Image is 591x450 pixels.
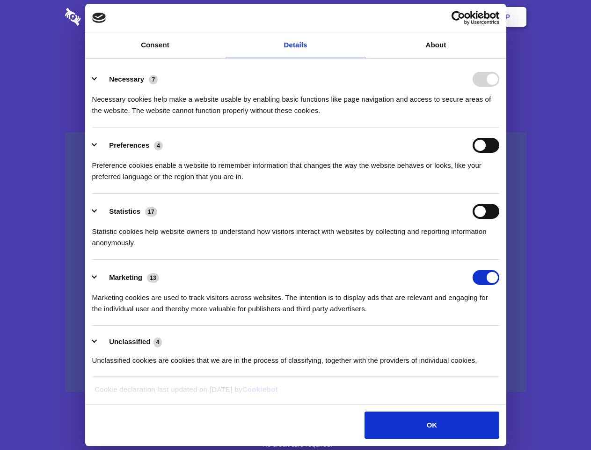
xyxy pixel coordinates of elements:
span: 13 [147,273,159,283]
button: Marketing (13) [92,270,165,285]
a: Pricing [275,2,315,31]
a: Contact [379,2,423,31]
img: logo-wordmark-white-trans-d4663122ce5f474addd5e946df7df03e33cb6a1c49d2221995e7729f52c070b2.svg [65,8,145,26]
button: Unclassified (4) [92,336,168,348]
div: Statistic cookies help website owners to understand how visitors interact with websites by collec... [92,219,499,248]
a: Usercentrics Cookiebot - opens in a new window [417,11,499,25]
button: Statistics (17) [92,204,163,219]
div: Cookie declaration last updated on [DATE] by [88,384,503,402]
h1: Eliminate Slack Data Loss. [65,42,526,76]
label: Marketing [109,273,142,281]
div: Preference cookies enable a website to remember information that changes the way the website beha... [92,153,499,182]
a: Cookiebot [242,385,278,393]
iframe: Drift Widget Chat Controller [544,403,580,439]
img: logo [92,13,106,23]
span: 17 [145,207,157,217]
button: Necessary (7) [92,72,164,87]
label: Preferences [109,141,149,149]
button: Preferences (4) [92,138,169,153]
div: Unclassified cookies are cookies that we are in the process of classifying, together with the pro... [92,348,499,366]
span: 4 [153,337,162,347]
span: 4 [154,141,163,150]
label: Necessary [109,75,144,83]
a: Consent [85,32,226,58]
div: Marketing cookies are used to track visitors across websites. The intention is to display ads tha... [92,285,499,315]
a: Login [424,2,465,31]
a: Wistia video thumbnail [65,132,526,392]
a: About [366,32,506,58]
h4: Auto-redaction of sensitive data, encrypted data sharing and self-destructing private chats. Shar... [65,85,526,116]
span: 7 [149,75,158,84]
div: Necessary cookies help make a website usable by enabling basic functions like page navigation and... [92,87,499,116]
button: OK [365,412,499,439]
label: Statistics [109,207,140,215]
a: Details [226,32,366,58]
